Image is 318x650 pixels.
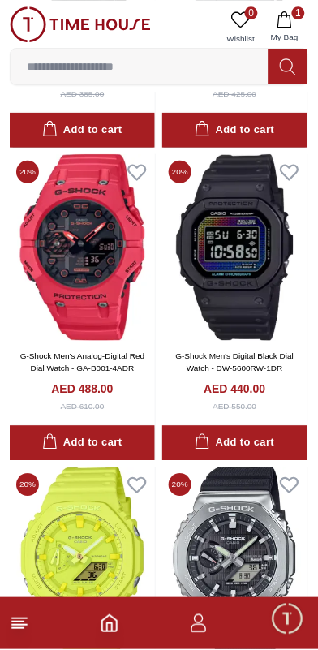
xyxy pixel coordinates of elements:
[195,121,274,140] div: Add to cart
[245,6,258,19] span: 0
[162,426,307,461] button: Add to cart
[292,6,305,19] span: 1
[221,32,261,45] span: Wishlist
[162,154,307,341] img: G-Shock Men's Digital Black Dial Watch - DW-5600RW-1DR
[204,381,265,398] h4: AED 440.00
[162,113,307,148] button: Add to cart
[176,352,294,373] a: G-Shock Men's Digital Black Dial Watch - DW-5600RW-1DR
[20,352,145,373] a: G-Shock Men's Analog-Digital Red Dial Watch - GA-B001-4ADR
[100,614,119,634] a: Home
[61,401,105,413] div: AED 610.00
[10,154,155,341] img: G-Shock Men's Analog-Digital Red Dial Watch - GA-B001-4ADR
[10,113,155,148] button: Add to cart
[42,121,122,140] div: Add to cart
[10,426,155,461] button: Add to cart
[213,401,257,413] div: AED 550.00
[261,6,308,48] button: 1My Bag
[61,88,105,100] div: AED 385.00
[10,6,151,42] img: ...
[270,602,306,638] div: Chat Widget
[221,6,261,48] a: 0Wishlist
[213,88,257,100] div: AED 425.00
[169,161,191,183] span: 20 %
[195,434,274,453] div: Add to cart
[51,381,113,398] h4: AED 488.00
[264,31,305,43] span: My Bag
[16,474,39,497] span: 20 %
[42,434,122,453] div: Add to cart
[169,474,191,497] span: 20 %
[16,161,39,183] span: 20 %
